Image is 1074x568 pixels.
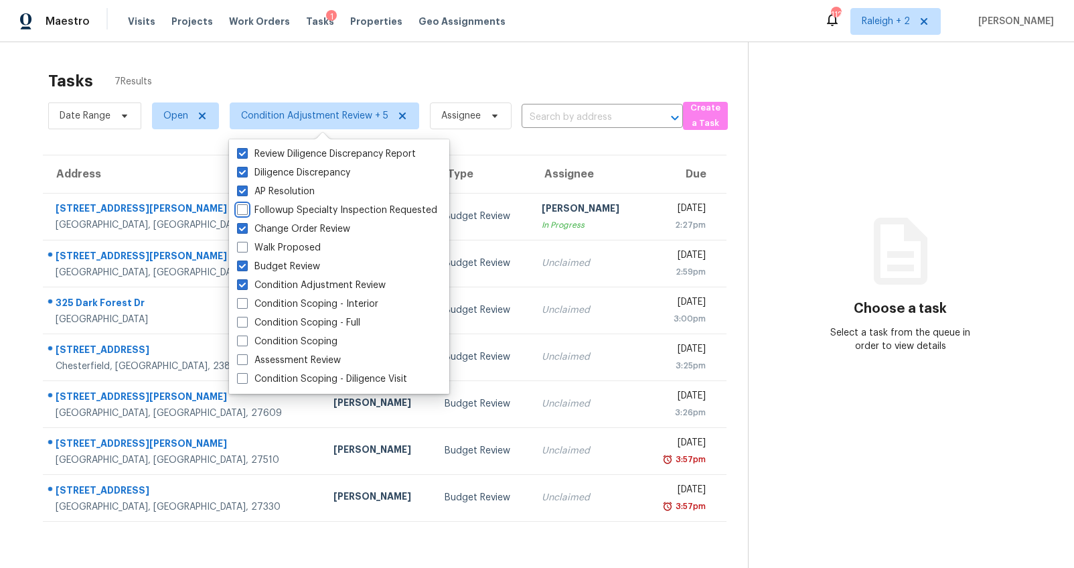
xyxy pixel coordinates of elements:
[542,303,631,317] div: Unclaimed
[653,312,706,326] div: 3:00pm
[56,453,312,467] div: [GEOGRAPHIC_DATA], [GEOGRAPHIC_DATA], 27510
[56,296,312,313] div: 325 Dark Forest Dr
[653,406,706,419] div: 3:26pm
[237,354,341,367] label: Assessment Review
[56,313,312,326] div: [GEOGRAPHIC_DATA]
[653,359,706,372] div: 3:25pm
[642,155,726,193] th: Due
[831,8,840,21] div: 112
[237,241,321,255] label: Walk Proposed
[333,396,423,413] div: [PERSON_NAME]
[445,257,521,270] div: Budget Review
[683,102,728,130] button: Create a Task
[237,185,315,198] label: AP Resolution
[56,437,312,453] div: [STREET_ADDRESS][PERSON_NAME]
[56,343,312,360] div: [STREET_ADDRESS]
[48,74,93,88] h2: Tasks
[542,218,631,232] div: In Progress
[653,436,706,453] div: [DATE]
[237,260,320,273] label: Budget Review
[56,249,312,266] div: [STREET_ADDRESS][PERSON_NAME]
[56,500,312,514] div: [GEOGRAPHIC_DATA], [GEOGRAPHIC_DATA], 27330
[237,316,360,330] label: Condition Scoping - Full
[326,10,337,23] div: 1
[237,372,407,386] label: Condition Scoping - Diligence Visit
[653,389,706,406] div: [DATE]
[237,204,437,217] label: Followup Specialty Inspection Requested
[662,453,673,466] img: Overdue Alarm Icon
[43,155,323,193] th: Address
[237,147,416,161] label: Review Diligence Discrepancy Report
[56,218,312,232] div: [GEOGRAPHIC_DATA], [GEOGRAPHIC_DATA], 27712
[653,265,706,279] div: 2:59pm
[46,15,90,28] span: Maestro
[241,109,388,123] span: Condition Adjustment Review + 5
[434,155,532,193] th: Type
[350,15,402,28] span: Properties
[973,15,1054,28] span: [PERSON_NAME]
[542,491,631,504] div: Unclaimed
[171,15,213,28] span: Projects
[441,109,481,123] span: Assignee
[653,295,706,312] div: [DATE]
[862,15,910,28] span: Raleigh + 2
[673,453,706,466] div: 3:57pm
[653,202,706,218] div: [DATE]
[333,490,423,506] div: [PERSON_NAME]
[445,444,521,457] div: Budget Review
[445,350,521,364] div: Budget Review
[306,17,334,26] span: Tasks
[60,109,110,123] span: Date Range
[418,15,506,28] span: Geo Assignments
[653,483,706,500] div: [DATE]
[56,484,312,500] div: [STREET_ADDRESS]
[673,500,706,513] div: 3:57pm
[824,326,976,353] div: Select a task from the queue in order to view details
[522,107,645,128] input: Search by address
[237,279,386,292] label: Condition Adjustment Review
[237,166,350,180] label: Diligence Discrepancy
[666,109,684,127] button: Open
[445,303,521,317] div: Budget Review
[333,443,423,459] div: [PERSON_NAME]
[237,297,378,311] label: Condition Scoping - Interior
[445,491,521,504] div: Budget Review
[542,350,631,364] div: Unclaimed
[531,155,642,193] th: Assignee
[445,397,521,411] div: Budget Review
[542,397,631,411] div: Unclaimed
[542,444,631,457] div: Unclaimed
[128,15,155,28] span: Visits
[653,342,706,359] div: [DATE]
[542,202,631,218] div: [PERSON_NAME]
[114,75,152,88] span: 7 Results
[56,202,312,218] div: [STREET_ADDRESS][PERSON_NAME]
[653,218,706,232] div: 2:27pm
[229,15,290,28] span: Work Orders
[56,407,312,420] div: [GEOGRAPHIC_DATA], [GEOGRAPHIC_DATA], 27609
[662,500,673,513] img: Overdue Alarm Icon
[690,100,721,131] span: Create a Task
[542,257,631,270] div: Unclaimed
[56,266,312,279] div: [GEOGRAPHIC_DATA], [GEOGRAPHIC_DATA], 27610
[653,248,706,265] div: [DATE]
[163,109,188,123] span: Open
[854,302,947,315] h3: Choose a task
[445,210,521,223] div: Budget Review
[56,360,312,373] div: Chesterfield, [GEOGRAPHIC_DATA], 23832
[56,390,312,407] div: [STREET_ADDRESS][PERSON_NAME]
[237,222,350,236] label: Change Order Review
[237,335,337,348] label: Condition Scoping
